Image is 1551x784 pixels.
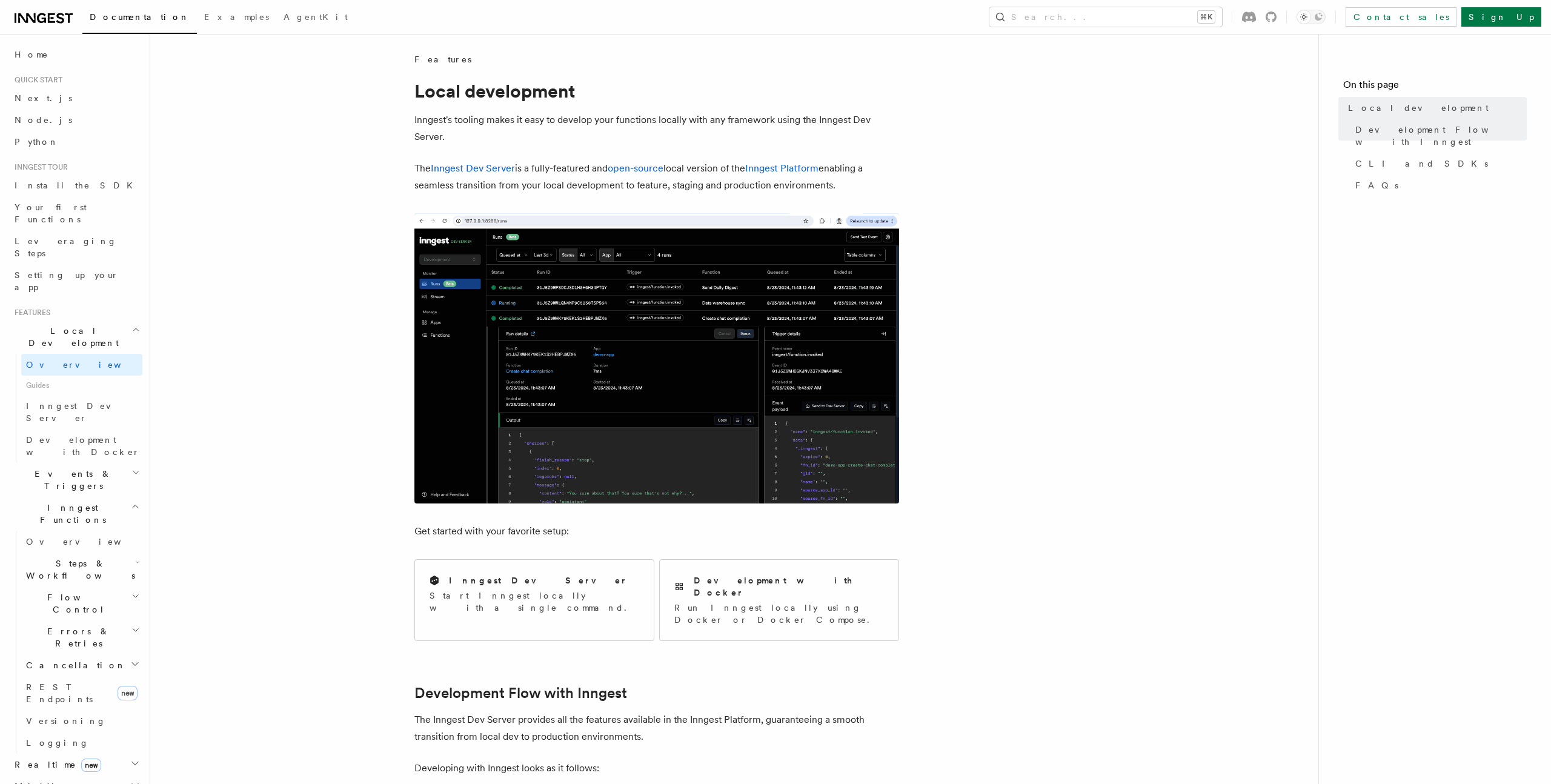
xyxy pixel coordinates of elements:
span: Errors & Retries [21,625,131,649]
div: Inngest Functions [10,531,142,754]
span: new [81,759,101,772]
button: Realtimenew [10,754,142,776]
span: Inngest Functions [10,502,131,526]
span: Install the SDK [15,181,140,190]
a: Development with DockerRun Inngest locally using Docker or Docker Compose. [659,559,899,641]
a: Setting up your app [10,264,142,298]
span: Python [15,137,59,147]
a: Sign Up [1461,7,1541,27]
a: FAQs [1350,174,1527,196]
span: AgentKit [284,12,348,22]
button: Events & Triggers [10,463,142,497]
span: Features [10,308,50,317]
a: Documentation [82,4,197,34]
span: REST Endpoints [26,682,93,704]
h4: On this page [1343,78,1527,97]
a: Your first Functions [10,196,142,230]
span: Guides [21,376,142,395]
span: Overview [26,537,151,546]
p: Get started with your favorite setup: [414,523,899,540]
p: Developing with Inngest looks as it follows: [414,760,899,777]
h2: Inngest Dev Server [449,574,628,586]
h1: Local development [414,80,899,102]
span: Overview [26,360,151,370]
span: Home [15,48,48,61]
a: Python [10,131,142,153]
button: Cancellation [21,654,142,676]
span: Examples [204,12,269,22]
button: Errors & Retries [21,620,142,654]
a: Development Flow with Inngest [1350,119,1527,153]
button: Flow Control [21,586,142,620]
p: Start Inngest locally with a single command. [430,590,639,614]
span: FAQs [1355,179,1398,191]
div: Local Development [10,354,142,463]
a: Inngest Platform [745,162,819,174]
span: new [118,686,138,700]
p: The Inngest Dev Server provides all the features available in the Inngest Platform, guaranteeing ... [414,711,899,745]
a: open-source [608,162,663,174]
a: Install the SDK [10,174,142,196]
span: Realtime [10,759,101,771]
a: REST Endpointsnew [21,676,142,710]
span: Your first Functions [15,202,87,224]
span: Quick start [10,75,62,85]
span: Steps & Workflows [21,557,135,582]
span: Cancellation [21,659,126,671]
span: Versioning [26,716,106,726]
span: Setting up your app [15,270,119,292]
span: Features [414,53,471,65]
h2: Development with Docker [694,574,884,599]
a: Inngest Dev ServerStart Inngest locally with a single command. [414,559,654,641]
button: Steps & Workflows [21,553,142,586]
a: AgentKit [276,4,355,33]
a: CLI and SDKs [1350,153,1527,174]
span: Next.js [15,93,72,103]
a: Contact sales [1346,7,1456,27]
span: Events & Triggers [10,468,132,492]
button: Toggle dark mode [1297,10,1326,24]
span: Local Development [10,325,132,349]
span: Local development [1348,102,1489,114]
span: Inngest Dev Server [26,401,130,423]
a: Development with Docker [21,429,142,463]
span: Logging [26,738,89,748]
span: Flow Control [21,591,131,616]
span: Development with Docker [26,435,140,457]
p: Inngest's tooling makes it easy to develop your functions locally with any framework using the In... [414,111,899,145]
a: Overview [21,354,142,376]
a: Logging [21,732,142,754]
button: Search...⌘K [989,7,1222,27]
span: Documentation [90,12,190,22]
button: Inngest Functions [10,497,142,531]
a: Local development [1343,97,1527,119]
span: Inngest tour [10,162,68,172]
a: Examples [197,4,276,33]
p: Run Inngest locally using Docker or Docker Compose. [674,602,884,626]
a: Next.js [10,87,142,109]
a: Overview [21,531,142,553]
a: Inngest Dev Server [431,162,515,174]
span: Development Flow with Inngest [1355,124,1527,148]
a: Versioning [21,710,142,732]
kbd: ⌘K [1198,11,1215,23]
a: Inngest Dev Server [21,395,142,429]
a: Leveraging Steps [10,230,142,264]
span: Leveraging Steps [15,236,117,258]
button: Local Development [10,320,142,354]
a: Home [10,44,142,65]
img: The Inngest Dev Server on the Functions page [414,213,899,503]
span: Node.js [15,115,72,125]
span: CLI and SDKs [1355,158,1488,170]
a: Development Flow with Inngest [414,685,627,702]
p: The is a fully-featured and local version of the enabling a seamless transition from your local d... [414,160,899,194]
a: Node.js [10,109,142,131]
